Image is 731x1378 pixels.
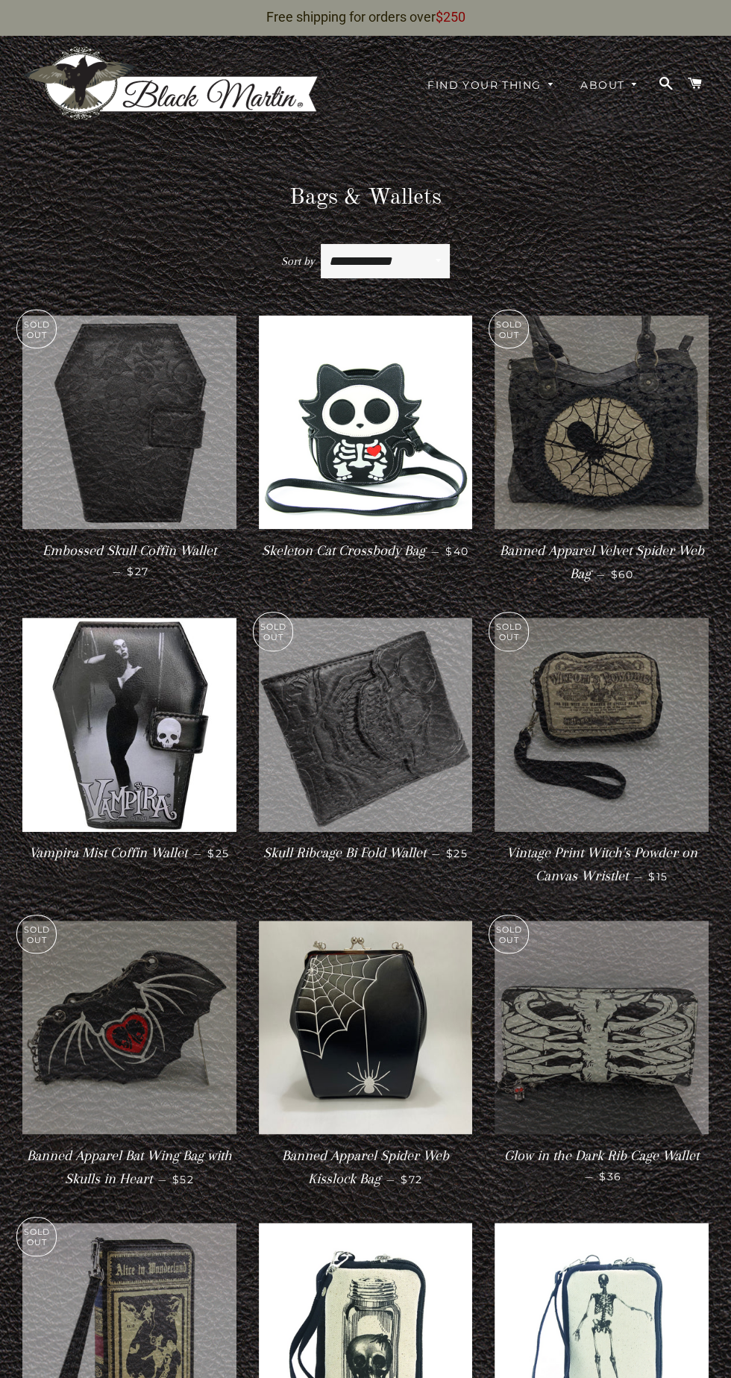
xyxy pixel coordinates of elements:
[386,1173,395,1186] span: —
[29,845,187,861] span: Vampira Mist Coffin Wallet
[446,847,468,860] span: $25
[259,618,473,832] img: Skull Ribcage Bi Fold Wallet
[504,1147,699,1164] span: Glow in the Dark Rib Cage Wallet
[43,542,216,559] span: Embossed Skull Coffin Wallet
[259,1135,473,1201] a: Banned Apparel Spider Web Kisslock Bag — $72
[22,530,236,591] a: Embossed Skull Coffin Wallet — $27
[611,568,634,581] span: $60
[506,845,697,884] span: Vintage Print Witch's Powder on Canvas Wristlet
[569,66,650,105] a: About
[127,565,148,578] span: $27
[495,530,709,596] a: Banned Apparel Velvet Spider Web Bag — $60
[495,832,709,898] a: Vintage Print Witch's Powder on Canvas Wristlet — $15
[17,1218,56,1256] p: Sold Out
[431,545,439,558] span: —
[432,847,440,860] span: —
[259,832,473,874] a: Skull Ribcage Bi Fold Wallet — $25
[262,542,425,559] span: Skeleton Cat Crossbody Bag
[22,618,236,832] img: Vampira Mist Coffin Wallet
[259,316,473,530] img: Skeleton Cat Crossbody Bag
[259,921,473,1135] img: Banned Apparel Spider Web Kisslock Bag
[443,9,465,25] span: 250
[489,310,528,348] p: Sold Out
[495,921,709,1135] img: Glow in the Dark Rib Cage Wallet
[207,847,229,860] span: $25
[281,254,315,268] span: Sort by
[17,310,56,348] p: Sold Out
[495,618,709,832] img: Vintage Print Witch's Powder on Canvas Wristlet
[254,613,292,651] p: Sold Out
[436,9,443,25] span: $
[22,921,236,1135] img: Banned Apparel Bat Wing Bag with Skulls in Heart
[22,1135,236,1201] a: Banned Apparel Bat Wing Bag with Skulls in Heart — $52
[585,1170,593,1183] span: —
[489,915,528,953] p: Sold Out
[500,542,704,582] span: Banned Apparel Velvet Spider Web Bag
[416,66,566,105] a: Find Your Thing
[597,568,605,581] span: —
[113,565,121,578] span: —
[22,316,236,530] img: Embossed Skull Coffin Wallet
[634,870,642,883] span: —
[445,545,468,558] span: $40
[27,1147,232,1187] span: Banned Apparel Bat Wing Bag with Skulls in Heart
[648,870,668,883] span: $15
[22,46,321,122] img: Black Martin
[22,182,709,213] h1: Bags & Wallets
[282,1147,449,1187] span: Banned Apparel Spider Web Kisslock Bag
[599,1170,621,1183] span: $36
[158,1173,166,1186] span: —
[489,613,528,651] p: Sold Out
[22,832,236,874] a: Vampira Mist Coffin Wallet — $25
[401,1173,422,1186] span: $72
[193,847,201,860] span: —
[172,1173,194,1186] span: $52
[495,1135,709,1196] a: Glow in the Dark Rib Cage Wallet — $36
[495,316,709,530] img: Banned Apparel Velvet Spider Web Bag
[263,845,426,861] span: Skull Ribcage Bi Fold Wallet
[259,530,473,572] a: Skeleton Cat Crossbody Bag — $40
[17,915,56,953] p: Sold Out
